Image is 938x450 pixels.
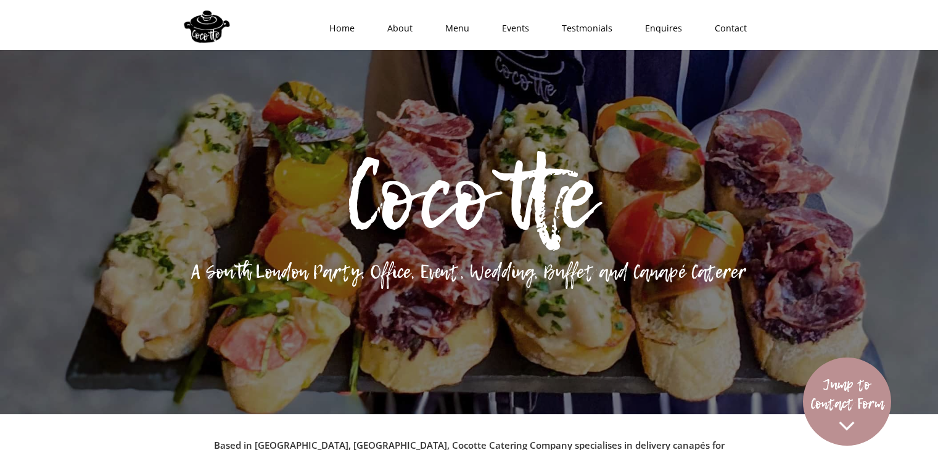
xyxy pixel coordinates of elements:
[425,10,482,47] a: Menu
[482,10,541,47] a: Events
[541,10,625,47] a: Testmonials
[309,10,367,47] a: Home
[367,10,425,47] a: About
[694,10,759,47] a: Contact
[625,10,694,47] a: Enquires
